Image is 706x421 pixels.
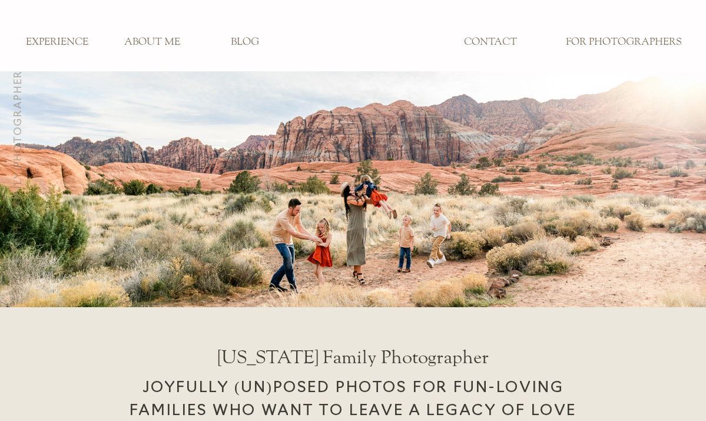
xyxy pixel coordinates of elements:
[18,36,96,49] a: EXPERIENCE
[140,346,566,381] h1: [US_STATE] Family Photographer
[557,36,690,49] a: FOR PHOTOGRAPHERS
[206,36,284,49] a: BLOG
[11,65,23,290] h3: [US_STATE] Family Photographer
[114,36,191,49] a: ABOUT ME
[452,36,529,49] a: CONTACT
